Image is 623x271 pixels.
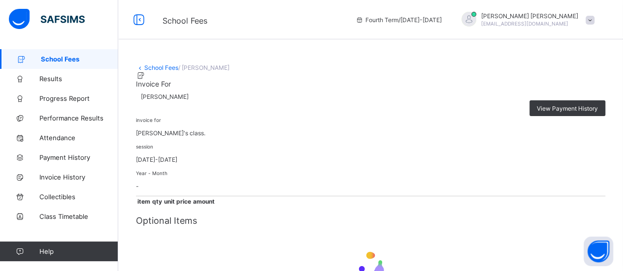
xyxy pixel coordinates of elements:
small: session [136,144,153,150]
p: Optional Items [136,215,605,226]
span: School Fees [41,55,118,63]
p: [DATE]-[DATE] [136,156,605,163]
span: Results [39,75,118,83]
span: School Fees [163,16,207,26]
span: Progress Report [39,94,118,102]
div: MohammadShakeel [452,12,599,28]
span: [PERSON_NAME] [PERSON_NAME] [481,12,578,20]
p: [PERSON_NAME]'s class. [136,129,605,137]
span: Invoice For [136,80,171,88]
span: Attendance [39,134,118,142]
span: Help [39,247,118,255]
span: Payment History [39,153,118,161]
th: item [137,197,151,206]
span: View Payment History [537,105,598,112]
span: Class Timetable [39,212,118,220]
span: [EMAIL_ADDRESS][DOMAIN_NAME] [481,21,568,27]
small: Year - Month [136,170,167,176]
span: Invoice History [39,173,118,181]
img: safsims [9,9,85,30]
span: / [PERSON_NAME] [178,64,230,71]
small: invoice for [136,117,161,123]
span: session/term information [356,16,442,24]
p: - [136,182,605,190]
th: unit price [164,197,192,206]
a: School Fees [144,64,178,71]
button: Open asap [584,237,613,266]
span: Performance Results [39,114,118,122]
th: qty [152,197,163,206]
span: [PERSON_NAME] [141,93,189,100]
span: Collectibles [39,193,118,201]
th: amount [193,197,215,206]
